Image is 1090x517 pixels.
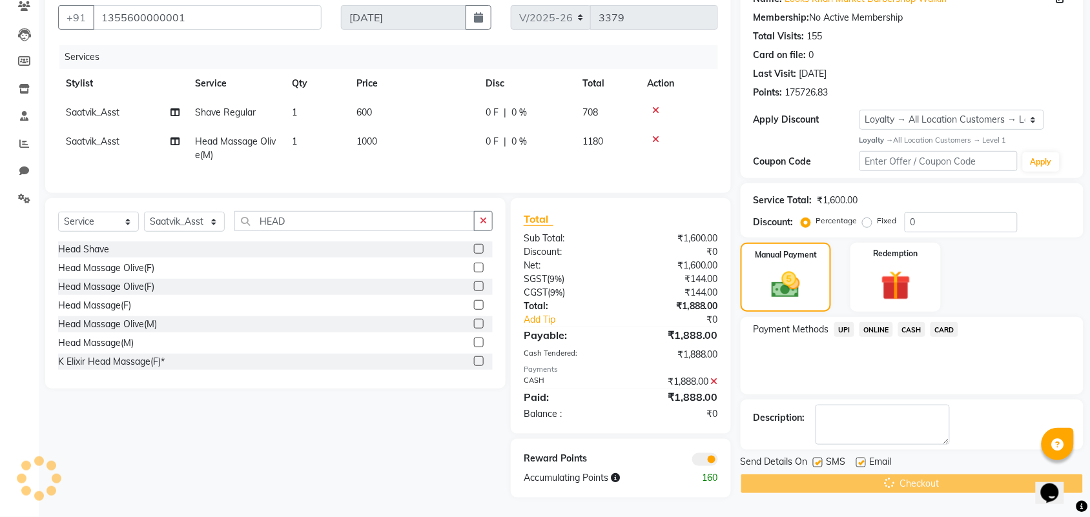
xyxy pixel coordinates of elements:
[621,299,728,313] div: ₹1,888.00
[284,69,349,98] th: Qty
[754,113,859,127] div: Apply Discount
[514,232,621,245] div: Sub Total:
[621,375,728,389] div: ₹1,888.00
[66,106,119,118] span: Saatvik_Asst
[575,69,639,98] th: Total
[58,318,157,331] div: Head Massage Olive(M)
[878,215,897,227] label: Fixed
[195,136,276,161] span: Head Massage Olive(M)
[621,348,728,361] div: ₹1,888.00
[1036,465,1077,504] iframe: chat widget
[511,135,527,148] span: 0 %
[834,322,854,337] span: UPI
[514,389,621,405] div: Paid:
[621,259,728,272] div: ₹1,600.00
[817,194,858,207] div: ₹1,600.00
[763,269,809,301] img: _cash.svg
[621,389,728,405] div: ₹1,888.00
[524,364,718,375] div: Payments
[859,322,893,337] span: ONLINE
[356,106,372,118] span: 600
[621,407,728,421] div: ₹0
[870,455,892,471] span: Email
[799,67,827,81] div: [DATE]
[785,86,828,99] div: 175726.83
[66,136,119,147] span: Saatvik_Asst
[639,313,728,327] div: ₹0
[58,299,131,312] div: Head Massage(F)
[754,411,805,425] div: Description:
[674,471,728,485] div: 160
[349,69,478,98] th: Price
[754,11,1071,25] div: No Active Membership
[514,313,639,327] a: Add Tip
[1023,152,1060,172] button: Apply
[524,273,547,285] span: SGST
[621,286,728,299] div: ₹144.00
[93,5,322,30] input: Search by Name/Mobile/Email/Code
[58,280,154,294] div: Head Massage Olive(F)
[621,272,728,286] div: ₹144.00
[195,106,256,118] span: Shave Regular
[809,48,814,62] div: 0
[524,212,553,226] span: Total
[58,336,134,350] div: Head Massage(M)
[292,136,297,147] span: 1
[514,452,621,466] div: Reward Points
[511,106,527,119] span: 0 %
[514,286,621,299] div: ( )
[550,287,562,298] span: 9%
[514,471,674,485] div: Accumulating Points
[754,323,829,336] span: Payment Methods
[859,136,894,145] strong: Loyalty →
[550,274,562,284] span: 9%
[486,135,499,148] span: 0 F
[754,67,797,81] div: Last Visit:
[754,86,783,99] div: Points:
[514,407,621,421] div: Balance :
[754,155,859,168] div: Coupon Code
[754,48,807,62] div: Card on file:
[292,106,297,118] span: 1
[582,136,603,147] span: 1180
[859,151,1018,171] input: Enter Offer / Coupon Code
[755,249,817,261] label: Manual Payment
[931,322,958,337] span: CARD
[816,215,858,227] label: Percentage
[827,455,846,471] span: SMS
[504,135,506,148] span: |
[754,216,794,229] div: Discount:
[621,232,728,245] div: ₹1,600.00
[58,69,187,98] th: Stylist
[486,106,499,119] span: 0 F
[807,30,823,43] div: 155
[504,106,506,119] span: |
[514,272,621,286] div: ( )
[621,327,728,343] div: ₹1,888.00
[859,135,1071,146] div: All Location Customers → Level 1
[514,348,621,361] div: Cash Tendered:
[58,261,154,275] div: Head Massage Olive(F)
[514,245,621,259] div: Discount:
[514,299,621,313] div: Total:
[524,287,548,298] span: CGST
[187,69,284,98] th: Service
[754,11,810,25] div: Membership:
[514,259,621,272] div: Net:
[478,69,575,98] th: Disc
[621,245,728,259] div: ₹0
[898,322,926,337] span: CASH
[741,455,808,471] span: Send Details On
[514,375,621,389] div: CASH
[58,5,94,30] button: +91
[754,194,812,207] div: Service Total:
[58,243,109,256] div: Head Shave
[582,106,598,118] span: 708
[59,45,728,69] div: Services
[514,327,621,343] div: Payable:
[872,267,920,304] img: _gift.svg
[234,211,475,231] input: Search or Scan
[874,248,918,259] label: Redemption
[754,30,805,43] div: Total Visits:
[356,136,377,147] span: 1000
